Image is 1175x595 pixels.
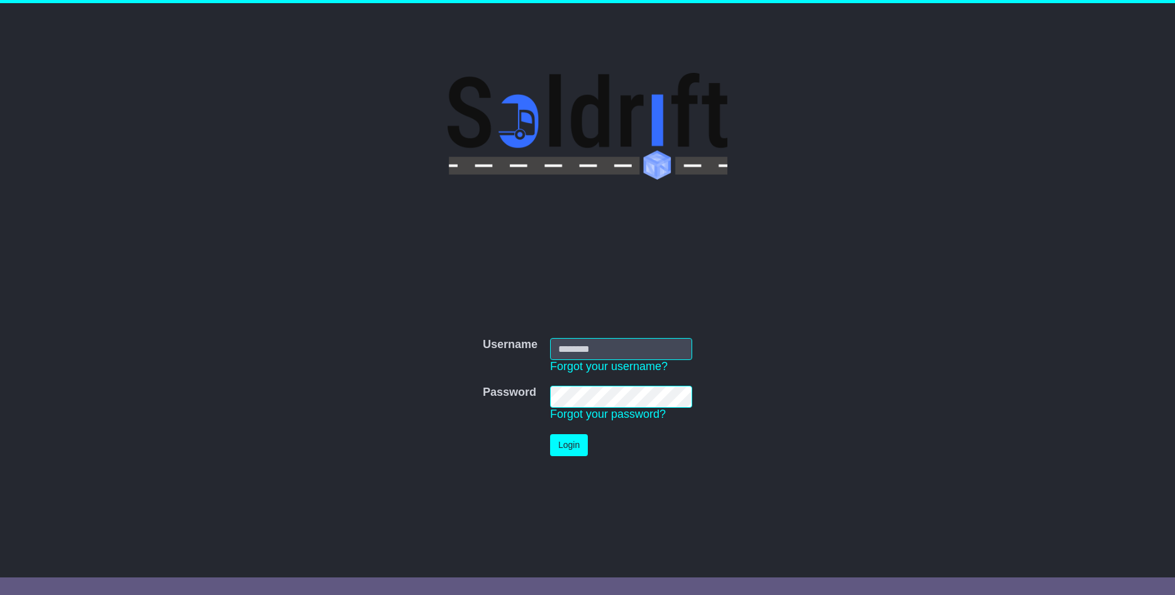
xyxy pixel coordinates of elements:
button: Login [550,434,588,456]
label: Username [483,338,538,352]
img: Soldrift Pty Ltd [448,73,727,180]
a: Forgot your username? [550,360,668,373]
a: Forgot your password? [550,408,666,420]
label: Password [483,386,536,400]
